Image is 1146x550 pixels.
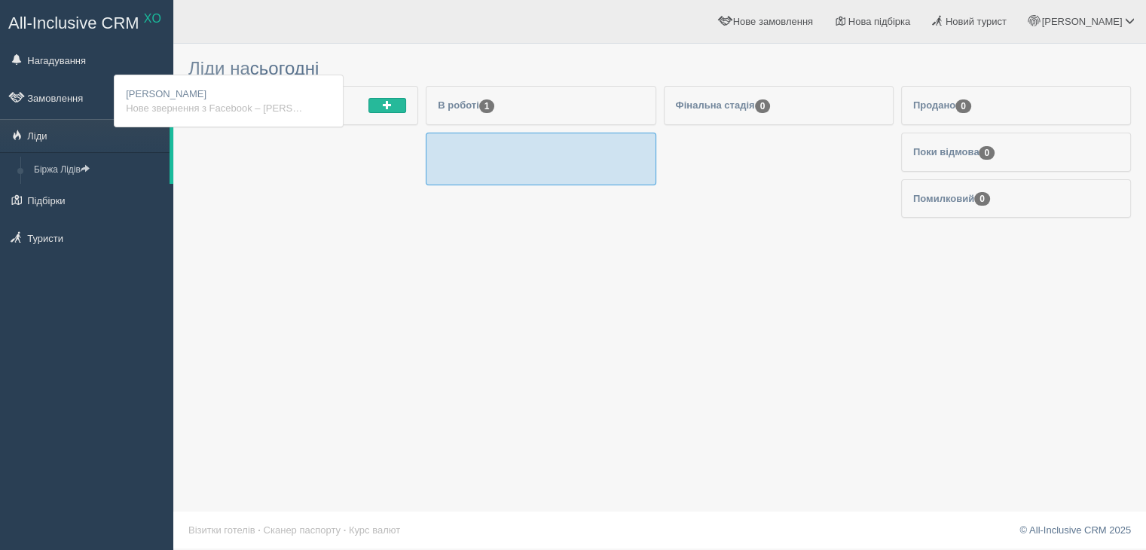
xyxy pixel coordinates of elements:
[349,524,400,536] a: Курс валют
[126,88,206,99] span: [PERSON_NAME]
[479,99,495,113] span: 1
[755,99,771,113] span: 0
[1019,524,1131,536] a: © All-Inclusive CRM 2025
[188,59,1131,78] h3: Ліди на
[258,524,261,536] span: ·
[1,1,173,42] a: All-Inclusive CRM XO
[974,192,990,206] span: 0
[188,524,255,536] a: Візитки готелів
[27,157,170,184] a: Біржа Лідів
[126,101,310,115] div: Нове звернення з Facebook – [PERSON_NAME] Ім'я: [PERSON_NAME] Телефон: [PHONE_NUMBER] Реклама Fac...
[144,12,161,25] sup: XO
[250,58,319,79] a: сьогодні
[913,99,971,111] span: Продано
[8,14,139,32] span: All-Inclusive CRM
[955,99,971,113] span: 0
[264,524,341,536] a: Сканер паспорту
[913,193,990,204] span: Помилковий
[733,16,813,27] span: Нове замовлення
[848,16,911,27] span: Нова підбірка
[913,146,995,157] span: Поки відмова
[979,146,995,160] span: 0
[344,524,347,536] span: ·
[438,99,494,111] span: В роботі
[1041,16,1122,27] span: [PERSON_NAME]
[946,16,1007,27] span: Новий турист
[676,99,771,111] span: Фінальна стадія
